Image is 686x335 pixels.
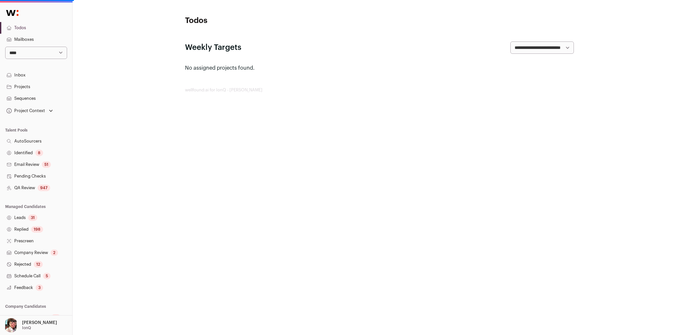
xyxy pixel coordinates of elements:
img: Wellfound [3,6,22,19]
button: Open dropdown [3,318,58,332]
div: 5 [43,273,51,279]
div: 14 [51,314,61,321]
p: [PERSON_NAME] [22,320,57,325]
div: 2 [51,249,58,256]
div: 3 [36,284,43,291]
div: 198 [31,226,43,233]
div: 8 [35,150,43,156]
p: IonQ [22,325,31,330]
div: Project Context [5,108,45,113]
h2: Weekly Targets [185,42,241,53]
div: 51 [42,161,51,168]
div: 12 [34,261,43,268]
p: No assigned projects found. [185,64,574,72]
footer: wellfound:ai for IonQ - [PERSON_NAME] [185,87,574,93]
div: 947 [38,185,50,191]
button: Open dropdown [5,106,54,115]
div: 31 [28,214,37,221]
h1: Todos [185,16,315,26]
img: 14759586-medium_jpg [4,318,18,332]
